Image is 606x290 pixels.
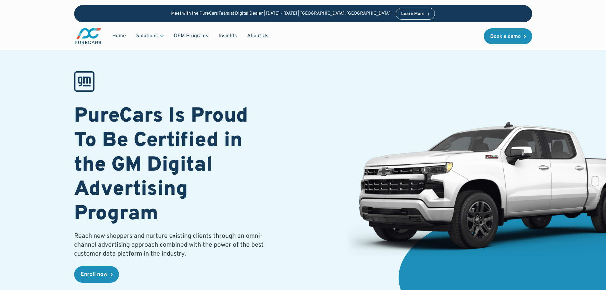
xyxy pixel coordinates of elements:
[107,30,131,42] a: Home
[74,232,268,258] p: Reach new shoppers and nurture existing clients through an omni-channel advertising approach comb...
[74,27,102,45] a: main
[213,30,242,42] a: Insights
[136,32,158,39] div: Solutions
[171,11,391,17] p: Meet with the PureCars Team at Digital Dealer | [DATE] - [DATE] | [GEOGRAPHIC_DATA], [GEOGRAPHIC_...
[74,27,102,45] img: purecars logo
[490,34,521,39] div: Book a demo
[484,28,532,44] a: Book a demo
[74,104,268,227] h1: PureCars Is Proud To Be Certified in the GM Digital Advertising Program
[242,30,274,42] a: About Us
[401,12,425,16] div: Learn More
[131,30,169,42] div: Solutions
[169,30,213,42] a: OEM Programs
[396,8,435,20] a: Learn More
[74,266,119,283] a: Enroll now
[80,272,108,278] div: Enroll now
